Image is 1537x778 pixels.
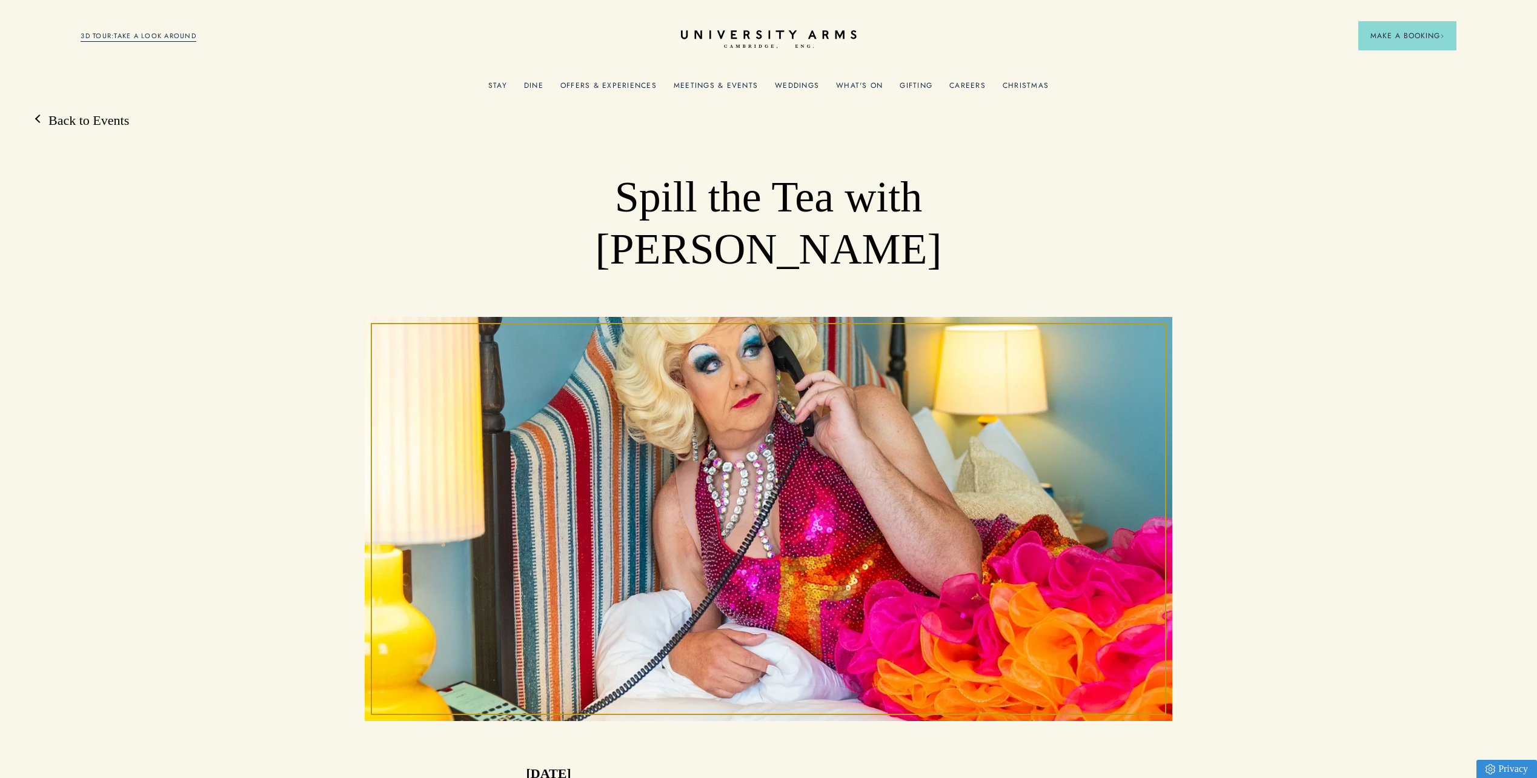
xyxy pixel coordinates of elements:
a: Meetings & Events [674,81,758,97]
a: Weddings [775,81,819,97]
a: Home [681,30,857,49]
img: Privacy [1486,764,1495,774]
span: Make a Booking [1370,30,1444,41]
a: What's On [836,81,883,97]
a: Privacy [1476,760,1537,778]
a: Careers [949,81,986,97]
a: 3D TOUR:TAKE A LOOK AROUND [81,31,196,42]
img: Arrow icon [1440,34,1444,38]
a: Stay [488,81,507,97]
a: Offers & Experiences [560,81,657,97]
a: Christmas [1003,81,1049,97]
h1: Spill the Tea with [PERSON_NAME] [445,171,1092,275]
a: Dine [524,81,543,97]
a: Back to Events [36,111,129,130]
a: Gifting [900,81,932,97]
button: Make a BookingArrow icon [1358,21,1456,50]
